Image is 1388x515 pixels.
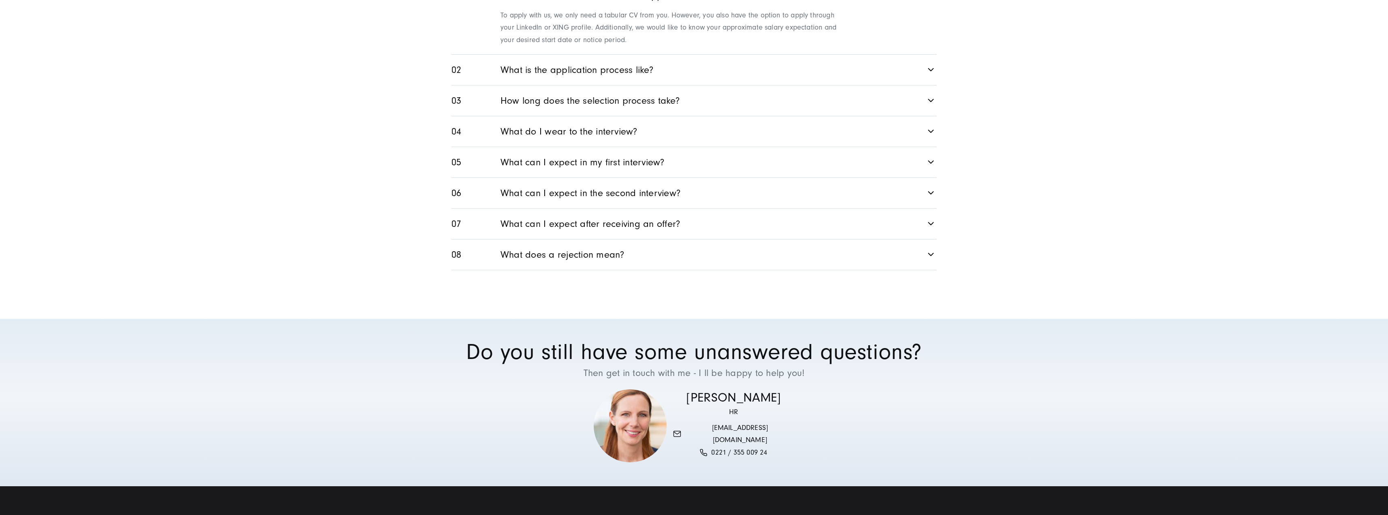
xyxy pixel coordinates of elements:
a: How long does the selection process take? [451,85,937,116]
a: What can I expect in my first interview? [451,147,937,177]
a: [EMAIL_ADDRESS][DOMAIN_NAME] [673,422,795,447]
a: What is the application process like? [451,55,937,85]
a: 0221 / 355 009 24 [700,447,767,459]
p: Then get in touch with me - I ll be happy to help you! [402,365,986,381]
a: What do I wear to the interview? [451,116,937,147]
a: What does a rejection mean? [451,239,937,270]
a: What can I expect after receiving an offer? [451,209,937,239]
span: 0221 / 355 009 24 [711,447,767,459]
span: To apply with us, we only need a tabular CV from you. However, you also have the option to apply ... [500,11,836,44]
h2: Do you still have some unanswered questions? [402,338,986,365]
h3: [PERSON_NAME] [673,391,795,405]
a: What can I expect in the second interview? [451,178,937,208]
p: HR [673,406,795,419]
span: [EMAIL_ADDRESS][DOMAIN_NAME] [685,422,794,447]
img: Bettina-Schmitz-1 [594,389,667,462]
